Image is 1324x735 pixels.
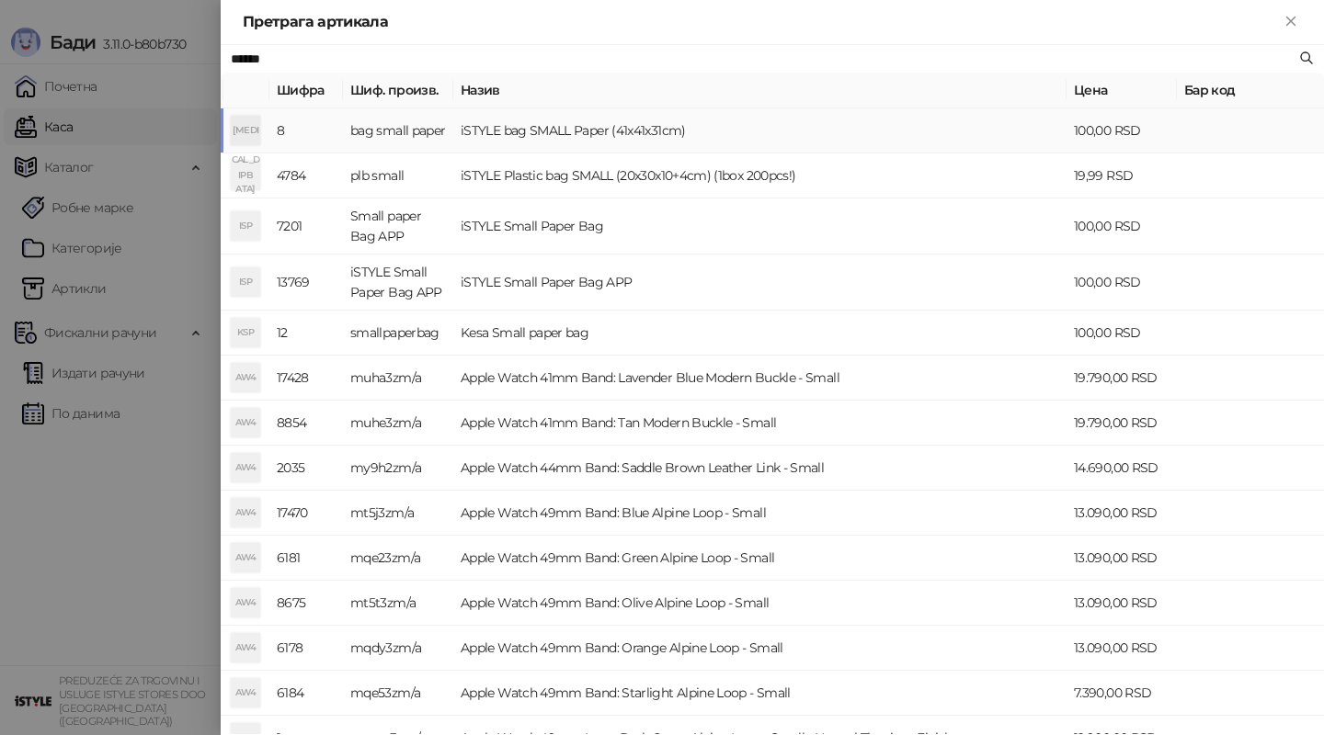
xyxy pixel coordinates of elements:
[269,311,343,356] td: 12
[1067,401,1177,446] td: 19.790,00 RSD
[453,401,1067,446] td: Apple Watch 41mm Band: Tan Modern Buckle - Small
[343,311,453,356] td: smallpaperbag
[1067,536,1177,581] td: 13.090,00 RSD
[231,116,260,145] div: [MEDICAL_DATA]
[1067,446,1177,491] td: 14.690,00 RSD
[343,153,453,198] td: plb small
[231,363,260,392] div: AW4
[1067,108,1177,153] td: 100,00 RSD
[343,626,453,671] td: mqdy3zm/a
[1067,73,1177,108] th: Цена
[231,543,260,572] div: AW4
[269,671,343,716] td: 6184
[453,153,1067,198] td: iSTYLE Plastic bag SMALL (20x30x10+4cm) (1box 200pcs!)
[269,254,343,311] td: 13769
[343,671,453,716] td: mqe53zm/a
[231,498,260,527] div: AW4
[343,401,453,446] td: muhe3zm/a
[453,671,1067,716] td: Apple Watch 49mm Band: Starlight Alpine Loop - Small
[453,356,1067,401] td: Apple Watch 41mm Band: Lavender Blue Modern Buckle - Small
[453,254,1067,311] td: iSTYLE Small Paper Bag APP
[1067,356,1177,401] td: 19.790,00 RSD
[343,536,453,581] td: mqe23zm/a
[1067,311,1177,356] td: 100,00 RSD
[269,491,343,536] td: 17470
[1067,626,1177,671] td: 13.090,00 RSD
[1067,254,1177,311] td: 100,00 RSD
[269,198,343,254] td: 7201
[269,73,343,108] th: Шифра
[231,267,260,297] div: ISP
[269,153,343,198] td: 4784
[343,446,453,491] td: my9h2zm/a
[1067,153,1177,198] td: 19,99 RSD
[269,401,343,446] td: 8854
[1067,198,1177,254] td: 100,00 RSD
[231,408,260,437] div: AW4
[343,198,453,254] td: Small paper Bag APP
[1177,73,1324,108] th: Бар код
[231,588,260,617] div: AW4
[269,446,343,491] td: 2035
[269,536,343,581] td: 6181
[1280,11,1302,33] button: Close
[343,356,453,401] td: muha3zm/a
[231,161,260,190] div: IPB
[343,108,453,153] td: bag small paper
[1067,581,1177,626] td: 13.090,00 RSD
[269,581,343,626] td: 8675
[269,626,343,671] td: 6178
[453,198,1067,254] td: iSTYLE Small Paper Bag
[231,633,260,662] div: AW4
[453,108,1067,153] td: iSTYLE bag SMALL Paper (41x41x31cm)
[231,453,260,482] div: AW4
[343,581,453,626] td: mt5t3zm/a
[343,491,453,536] td: mt5j3zm/a
[231,678,260,707] div: AW4
[269,108,343,153] td: 8
[343,254,453,311] td: iSTYLE Small Paper Bag APP
[453,581,1067,626] td: Apple Watch 49mm Band: Olive Alpine Loop - Small
[453,73,1067,108] th: Назив
[343,73,453,108] th: Шиф. произв.
[453,491,1067,536] td: Apple Watch 49mm Band: Blue Alpine Loop - Small
[1067,491,1177,536] td: 13.090,00 RSD
[1067,671,1177,716] td: 7.390,00 RSD
[453,446,1067,491] td: Apple Watch 44mm Band: Saddle Brown Leather Link - Small
[243,11,1280,33] div: Претрага артикала
[453,311,1067,356] td: Kesa Small paper bag
[453,536,1067,581] td: Apple Watch 49mm Band: Green Alpine Loop - Small
[269,356,343,401] td: 17428
[231,211,260,241] div: ISP
[231,318,260,347] div: KSP
[453,626,1067,671] td: Apple Watch 49mm Band: Orange Alpine Loop - Small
